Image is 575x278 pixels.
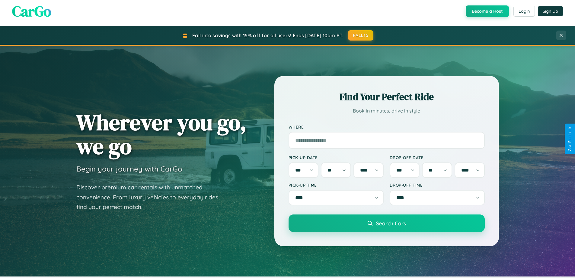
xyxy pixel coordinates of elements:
h3: Begin your journey with CarGo [76,164,182,173]
button: Become a Host [466,5,509,17]
h2: Find Your Perfect Ride [289,90,485,103]
button: Search Cars [289,214,485,232]
button: FALL15 [348,30,373,41]
p: Discover premium car rentals with unmatched convenience. From luxury vehicles to everyday rides, ... [76,182,227,212]
label: Drop-off Date [390,155,485,160]
span: CarGo [12,1,51,21]
label: Pick-up Date [289,155,384,160]
label: Pick-up Time [289,182,384,188]
span: Fall into savings with 15% off for all users! Ends [DATE] 10am PT. [192,32,343,38]
label: Where [289,124,485,129]
p: Book in minutes, drive in style [289,106,485,115]
span: Search Cars [376,220,406,227]
h1: Wherever you go, we go [76,110,247,158]
div: Give Feedback [568,127,572,151]
button: Login [513,6,535,17]
button: Sign Up [538,6,563,16]
label: Drop-off Time [390,182,485,188]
